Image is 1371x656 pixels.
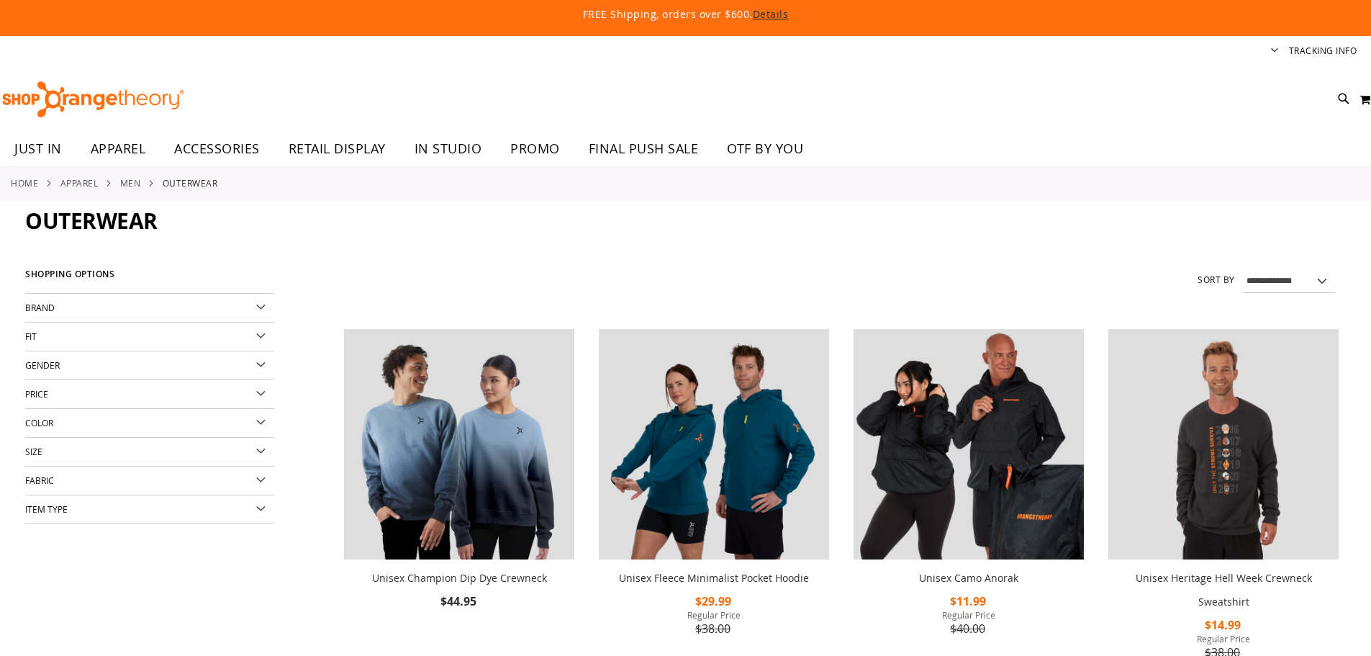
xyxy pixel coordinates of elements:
div: Size [25,438,274,467]
a: Unisex Champion Dip Dye Crewneck [344,329,574,562]
span: OTF BY YOU [727,132,803,165]
span: Fit [25,331,37,342]
span: ACCESSORIES [174,132,260,165]
a: APPAREL [60,176,99,189]
span: Regular Price [599,609,829,621]
span: $40.00 [950,621,987,637]
p: FREE Shipping, orders over $600. [254,7,1118,22]
span: Outerwear [25,206,158,235]
span: FINAL PUSH SALE [589,132,699,165]
span: $29.99 [695,593,733,609]
span: $14.99 [1205,617,1243,633]
span: JUST IN [14,132,62,165]
a: OTF BY YOU [712,132,818,166]
img: Product image for Unisex Heritage Hell Week Crewneck Sweatshirt [1108,329,1339,560]
span: Price [25,388,48,400]
a: MEN [120,176,141,189]
span: Brand [25,302,55,313]
span: Size [25,446,42,457]
div: Color [25,409,274,438]
a: ACCESSORIES [160,132,274,166]
img: Unisex Champion Dip Dye Crewneck [344,329,574,560]
a: Unisex Fleece Minimalist Pocket Hoodie [619,571,809,585]
span: Fabric [25,475,54,486]
button: Account menu [1271,45,1278,58]
span: $38.00 [695,621,733,637]
a: Unisex Camo Anorak [919,571,1018,585]
div: product [337,322,582,648]
label: Sort By [1198,274,1235,286]
div: Fabric [25,467,274,495]
a: PROMO [496,132,574,166]
span: PROMO [510,132,560,165]
a: Unisex Fleece Minimalist Pocket Hoodie [599,329,829,562]
a: Product image for Unisex Heritage Hell Week Crewneck Sweatshirt [1108,329,1339,562]
a: Unisex Heritage Hell Week Crewneck Sweatshirt [1136,571,1312,608]
img: Product image for Unisex Camo Anorak [854,329,1084,560]
a: FINAL PUSH SALE [574,132,713,166]
span: RETAIL DISPLAY [289,132,386,165]
div: Gender [25,351,274,380]
span: Color [25,417,53,428]
span: APPAREL [91,132,146,165]
strong: Outerwear [163,176,218,189]
a: Details [753,7,789,21]
div: Fit [25,323,274,351]
div: Price [25,380,274,409]
strong: Shopping Options [25,263,274,294]
a: IN STUDIO [400,132,497,166]
span: $44.95 [440,593,479,609]
div: Brand [25,294,274,323]
span: Gender [25,359,60,371]
a: Unisex Champion Dip Dye Crewneck [372,571,547,585]
a: RETAIL DISPLAY [274,132,400,166]
img: Unisex Fleece Minimalist Pocket Hoodie [599,329,829,560]
a: Home [11,176,38,189]
span: Regular Price [854,609,1084,621]
a: Product image for Unisex Camo Anorak [854,329,1084,562]
span: $11.99 [950,593,988,609]
span: Regular Price [1108,633,1339,644]
a: APPAREL [76,132,160,165]
span: IN STUDIO [415,132,482,165]
a: Tracking Info [1289,45,1357,57]
div: Item Type [25,495,274,524]
span: Item Type [25,503,68,515]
